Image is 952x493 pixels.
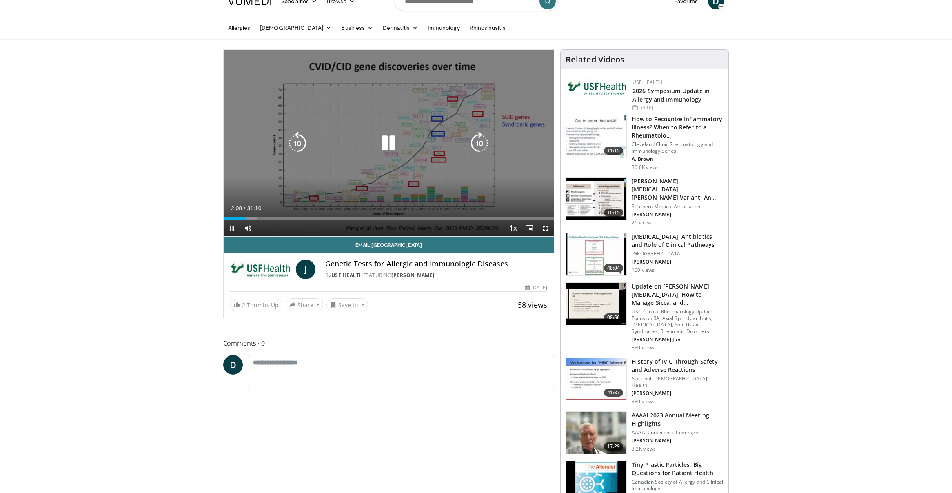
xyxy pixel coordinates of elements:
[242,301,245,309] span: 2
[632,251,723,257] p: [GEOGRAPHIC_DATA]
[244,205,246,211] span: /
[505,220,521,236] button: Playback Rate
[331,272,363,279] a: USF Health
[632,336,723,343] p: [PERSON_NAME] Jun
[632,177,723,202] h3: [PERSON_NAME][MEDICAL_DATA][PERSON_NAME] Variant: An Anti-GQ1b Antibody Positive Patie…
[566,282,723,351] a: 08:56 Update on [PERSON_NAME][MEDICAL_DATA]: How to Manage Sicca, and Extraglandula… USC Clinical...
[632,398,655,405] p: 380 views
[632,233,723,249] h3: [MEDICAL_DATA]: Antibiotics and Role of Clinical Pathways
[632,203,723,210] p: Southern Medical Association
[632,437,723,444] p: [PERSON_NAME]
[223,20,255,36] a: Allergies
[632,141,723,154] p: Cleveland Clinic Rheumatology and Immunology Series
[566,411,723,455] a: 17:29 AAAAI 2023 Annual Meeting Highlights AAAAI Conference Coverage [PERSON_NAME] 3.2K views
[632,115,723,140] h3: How to Recognize Inflammatory Illness? When to Refer to a Rheumatolo…
[224,220,240,236] button: Pause
[632,411,723,428] h3: AAAAI 2023 Annual Meeting Highlights
[325,272,547,279] div: By FEATURING
[566,177,723,226] a: 10:15 [PERSON_NAME][MEDICAL_DATA][PERSON_NAME] Variant: An Anti-GQ1b Antibody Positive Patie… Sou...
[632,267,655,273] p: 100 views
[537,220,554,236] button: Fullscreen
[632,429,723,436] p: AAAAI Conference Coverage
[632,375,723,389] p: National [DEMOGRAPHIC_DATA] Health
[247,205,261,211] span: 31:10
[632,220,652,226] p: 26 views
[224,217,554,220] div: Progress Bar
[286,298,324,311] button: Share
[632,358,723,374] h3: History of IVIG Through Safety and Adverse Reactions
[566,233,723,276] a: 48:04 [MEDICAL_DATA]: Antibiotics and Role of Clinical Pathways [GEOGRAPHIC_DATA] [PERSON_NAME] 1...
[632,164,659,171] p: 30.0K views
[223,355,243,375] a: D
[378,20,423,36] a: Dermatitis
[632,104,722,111] div: [DATE]
[224,237,554,253] a: Email [GEOGRAPHIC_DATA]
[566,233,626,275] img: d92ba53c-81a5-4fe8-a45c-62030a108d01.150x105_q85_crop-smart_upscale.jpg
[604,264,624,272] span: 48:04
[336,20,378,36] a: Business
[566,283,626,325] img: 75dd4f1c-2463-4808-bf81-1cd593dbf200.150x105_q85_crop-smart_upscale.jpg
[604,209,624,217] span: 10:15
[566,178,626,220] img: 48453a70-5670-44db-b11a-edfdc2b4e853.150x105_q85_crop-smart_upscale.jpg
[566,115,626,158] img: 5cecf4a9-46a2-4e70-91ad-1322486e7ee4.150x105_q85_crop-smart_upscale.jpg
[632,479,723,492] p: Canadian Society of Allergy and Clinical Immunology
[604,313,624,322] span: 08:56
[632,156,723,162] p: A. Brown
[566,55,624,64] h4: Related Videos
[296,260,315,279] a: J
[566,358,626,400] img: 8ac039b9-fa86-4e34-952b-19c070848118.150x105_q85_crop-smart_upscale.jpg
[632,309,723,335] p: USC Clinical Rheumatology Update: Focus on RA, Axial Spondylarthritis, [MEDICAL_DATA], Soft Tissu...
[231,205,242,211] span: 2:08
[566,358,723,405] a: 41:37 History of IVIG Through Safety and Adverse Reactions National [DEMOGRAPHIC_DATA] Health [PE...
[326,298,368,311] button: Save to
[230,260,293,279] img: USF Health
[604,389,624,397] span: 41:37
[566,115,723,171] a: 11:15 How to Recognize Inflammatory Illness? When to Refer to a Rheumatolo… Cleveland Clinic Rheu...
[240,220,256,236] button: Mute
[632,446,656,452] p: 3.2K views
[566,412,626,454] img: f0d537db-4757-40ef-a74c-354694457c53.150x105_q85_crop-smart_upscale.jpg
[224,50,554,237] video-js: Video Player
[518,300,547,310] span: 58 views
[255,20,336,36] a: [DEMOGRAPHIC_DATA]
[525,284,547,291] div: [DATE]
[604,147,624,155] span: 11:15
[521,220,537,236] button: Enable picture-in-picture mode
[632,79,662,86] a: USF Health
[230,299,282,311] a: 2 Thumbs Up
[632,259,723,265] p: [PERSON_NAME]
[325,260,547,269] h4: Genetic Tests for Allergic and Immunologic Diseases
[223,338,555,349] span: Comments 0
[632,461,723,477] h3: Tiny Plastic Particles, Big Questions for Patient Health
[604,442,624,451] span: 17:29
[632,390,723,397] p: [PERSON_NAME]
[632,282,723,307] h3: Update on [PERSON_NAME][MEDICAL_DATA]: How to Manage Sicca, and Extraglandula…
[391,272,435,279] a: [PERSON_NAME]
[632,211,723,218] p: [PERSON_NAME]
[632,344,655,351] p: 830 views
[423,20,465,36] a: Immunology
[632,87,710,103] a: 2026 Symposium Update in Allergy and Immunology
[567,79,628,97] img: 6ba8804a-8538-4002-95e7-a8f8012d4a11.png.150x105_q85_autocrop_double_scale_upscale_version-0.2.jpg
[465,20,510,36] a: Rhinosinusitis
